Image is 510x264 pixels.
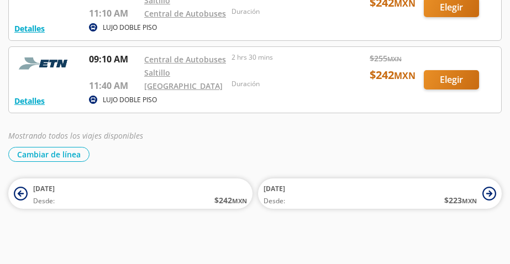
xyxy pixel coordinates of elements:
[144,54,226,78] a: Central de Autobuses Saltillo
[14,95,45,107] button: Detalles
[33,184,55,193] span: [DATE]
[33,196,55,206] span: Desde:
[264,196,285,206] span: Desde:
[444,194,477,206] span: $ 223
[144,81,223,91] a: [GEOGRAPHIC_DATA]
[8,147,90,162] button: Cambiar de línea
[103,23,157,33] p: LUJO DOBLE PISO
[232,197,247,205] small: MXN
[144,8,226,19] a: Central de Autobuses
[214,194,247,206] span: $ 242
[258,178,502,209] button: [DATE]Desde:$223MXN
[462,197,477,205] small: MXN
[14,23,45,34] button: Detalles
[264,184,285,193] span: [DATE]
[8,130,143,141] em: Mostrando todos los viajes disponibles
[103,95,157,105] p: LUJO DOBLE PISO
[8,178,253,209] button: [DATE]Desde:$242MXN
